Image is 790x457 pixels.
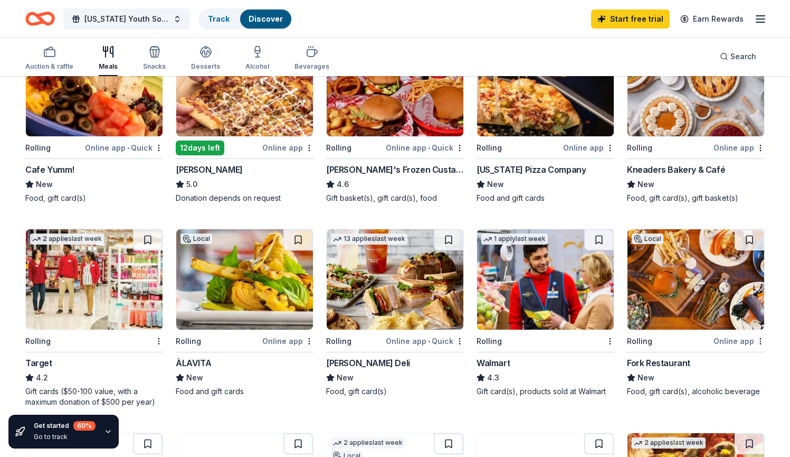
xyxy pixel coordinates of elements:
[326,357,410,369] div: [PERSON_NAME] Deli
[99,62,118,71] div: Meals
[386,334,464,348] div: Online app Quick
[176,386,313,397] div: Food and gift cards
[627,163,725,176] div: Kneaders Bakery & Café
[487,178,504,191] span: New
[180,234,212,244] div: Local
[331,234,407,245] div: 13 applies last week
[326,193,464,203] div: Gift basket(s), gift card(s), food
[326,163,464,176] div: [PERSON_NAME]'s Frozen Custard & Steakburgers
[176,35,313,203] a: Image for Casey'sTop rated2 applieslast week12days leftOnline app[PERSON_NAME]5.0Donation depends...
[730,50,756,63] span: Search
[84,13,169,25] span: [US_STATE] Youth Soccer Gem State Challenge
[176,357,211,369] div: ÀLAVITA
[191,62,220,71] div: Desserts
[477,163,586,176] div: [US_STATE] Pizza Company
[477,193,614,203] div: Food and gift cards
[198,8,292,30] button: TrackDiscover
[176,335,201,348] div: Rolling
[627,357,690,369] div: Fork Restaurant
[481,234,548,245] div: 1 apply last week
[36,178,53,191] span: New
[245,41,269,76] button: Alcohol
[591,10,670,29] a: Start free trial
[637,178,654,191] span: New
[331,437,405,449] div: 2 applies last week
[25,41,73,76] button: Auction & raffle
[627,386,765,397] div: Food, gift card(s), alcoholic beverage
[294,41,329,76] button: Beverages
[632,234,663,244] div: Local
[477,386,614,397] div: Gift card(s), products sold at Walmart
[674,10,750,29] a: Earn Rewards
[713,141,765,154] div: Online app
[143,41,166,76] button: Snacks
[25,62,73,71] div: Auction & raffle
[25,386,163,407] div: Gift cards ($50-100 value, with a maximum donation of $500 per year)
[386,141,464,154] div: Online app Quick
[711,46,765,67] button: Search
[627,193,765,203] div: Food, gift card(s), gift basket(s)
[563,141,614,154] div: Online app
[627,229,764,330] img: Image for Fork Restaurant
[326,35,464,203] a: Image for Freddy's Frozen Custard & Steakburgers15 applieslast weekRollingOnline app•Quick[PERSON...
[191,41,220,76] button: Desserts
[637,371,654,384] span: New
[36,371,48,384] span: 4.2
[25,142,51,154] div: Rolling
[176,163,243,176] div: [PERSON_NAME]
[176,229,313,330] img: Image for ÀLAVITA
[25,163,74,176] div: Cafe Yumm!
[632,437,706,449] div: 2 applies last week
[326,229,464,397] a: Image for McAlister's Deli13 applieslast weekRollingOnline app•Quick[PERSON_NAME] DeliNewFood, gi...
[477,229,614,330] img: Image for Walmart
[25,357,52,369] div: Target
[337,178,349,191] span: 4.6
[186,178,197,191] span: 5.0
[713,334,765,348] div: Online app
[477,357,510,369] div: Walmart
[487,371,499,384] span: 4.3
[30,234,104,245] div: 2 applies last week
[176,36,313,136] img: Image for Casey's
[326,386,464,397] div: Food, gift card(s)
[176,229,313,397] a: Image for ÀLAVITA LocalRollingOnline appÀLAVITANewFood and gift cards
[627,142,652,154] div: Rolling
[73,421,96,431] div: 60 %
[326,335,351,348] div: Rolling
[477,35,614,203] a: Image for Idaho Pizza CompanyLocalRollingOnline app[US_STATE] Pizza CompanyNewFood and gift cards
[627,35,765,203] a: Image for Kneaders Bakery & Café1 applylast weekRollingOnline appKneaders Bakery & CaféNewFood, g...
[294,62,329,71] div: Beverages
[25,229,163,407] a: Image for Target2 applieslast weekRollingTarget4.2Gift cards ($50-100 value, with a maximum donat...
[99,41,118,76] button: Meals
[627,229,765,397] a: Image for Fork RestaurantLocalRollingOnline appFork RestaurantNewFood, gift card(s), alcoholic be...
[26,229,163,330] img: Image for Target
[34,433,96,441] div: Go to track
[127,144,129,152] span: •
[327,36,463,136] img: Image for Freddy's Frozen Custard & Steakburgers
[63,8,190,30] button: [US_STATE] Youth Soccer Gem State Challenge
[326,142,351,154] div: Rolling
[262,141,313,154] div: Online app
[627,36,764,136] img: Image for Kneaders Bakery & Café
[208,14,230,23] a: Track
[262,334,313,348] div: Online app
[477,229,614,397] a: Image for Walmart1 applylast weekRollingWalmart4.3Gift card(s), products sold at Walmart
[26,36,163,136] img: Image for Cafe Yumm!
[477,142,502,154] div: Rolling
[337,371,354,384] span: New
[249,14,283,23] a: Discover
[25,335,51,348] div: Rolling
[477,36,614,136] img: Image for Idaho Pizza Company
[327,229,463,330] img: Image for McAlister's Deli
[428,144,430,152] span: •
[477,335,502,348] div: Rolling
[25,35,163,203] a: Image for Cafe Yumm!LocalRollingOnline app•QuickCafe Yumm!NewFood, gift card(s)
[176,141,224,155] div: 12 days left
[34,421,96,431] div: Get started
[176,193,313,203] div: Donation depends on request
[25,6,55,31] a: Home
[627,335,652,348] div: Rolling
[85,141,163,154] div: Online app Quick
[186,371,203,384] span: New
[428,337,430,346] span: •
